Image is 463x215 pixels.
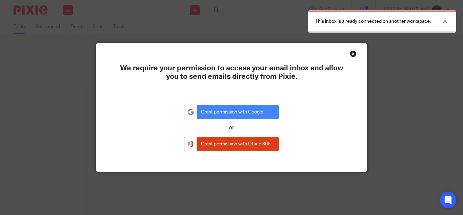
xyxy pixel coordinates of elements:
[120,64,343,81] h1: We require your permission to access your email inbox and allow you to send emails directly from ...
[350,50,357,57] div: Close this dialog window
[184,105,279,120] a: Grant permission with Google
[184,124,279,131] p: or
[315,18,431,25] p: This inbox is already connected on another workspace.
[184,137,279,151] a: Grant permission with Office 365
